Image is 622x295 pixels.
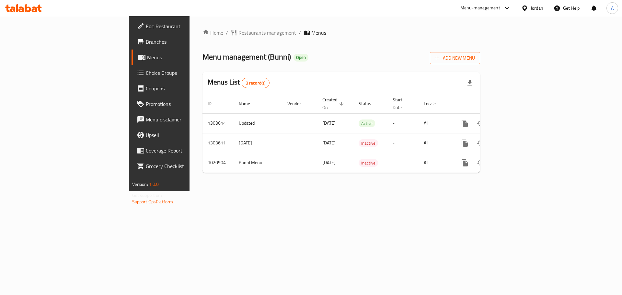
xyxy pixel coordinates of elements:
[387,113,419,133] td: -
[242,80,270,86] span: 3 record(s)
[294,54,308,62] div: Open
[322,158,336,167] span: [DATE]
[132,112,233,127] a: Menu disclaimer
[146,85,228,92] span: Coupons
[457,155,473,171] button: more
[146,147,228,154] span: Coverage Report
[387,153,419,173] td: -
[419,153,452,173] td: All
[146,162,228,170] span: Grocery Checklist
[202,94,524,173] table: enhanced table
[359,139,378,147] div: Inactive
[234,113,282,133] td: Updated
[132,191,162,199] span: Get support on:
[146,69,228,77] span: Choice Groups
[473,116,488,131] button: Change Status
[287,100,309,108] span: Vendor
[202,29,480,37] nav: breadcrumb
[359,120,375,127] span: Active
[430,52,480,64] button: Add New Menu
[132,143,233,158] a: Coverage Report
[457,135,473,151] button: more
[238,29,296,37] span: Restaurants management
[299,29,301,37] li: /
[231,29,296,37] a: Restaurants management
[149,180,159,188] span: 1.0.0
[359,140,378,147] span: Inactive
[132,158,233,174] a: Grocery Checklist
[147,53,228,61] span: Menus
[359,100,380,108] span: Status
[531,5,543,12] div: Jordan
[387,133,419,153] td: -
[132,180,148,188] span: Version:
[146,100,228,108] span: Promotions
[146,38,228,46] span: Branches
[132,198,173,206] a: Support.OpsPlatform
[393,96,411,111] span: Start Date
[242,78,270,88] div: Total records count
[132,18,233,34] a: Edit Restaurant
[322,96,346,111] span: Created On
[311,29,326,37] span: Menus
[473,155,488,171] button: Change Status
[473,135,488,151] button: Change Status
[322,119,336,127] span: [DATE]
[132,65,233,81] a: Choice Groups
[294,55,308,60] span: Open
[457,116,473,131] button: more
[419,113,452,133] td: All
[435,54,475,62] span: Add New Menu
[208,77,270,88] h2: Menus List
[146,22,228,30] span: Edit Restaurant
[239,100,259,108] span: Name
[424,100,444,108] span: Locale
[146,131,228,139] span: Upsell
[322,139,336,147] span: [DATE]
[234,153,282,173] td: Bunni Menu
[460,4,500,12] div: Menu-management
[359,159,378,167] span: Inactive
[146,116,228,123] span: Menu disclaimer
[462,75,478,91] div: Export file
[132,34,233,50] a: Branches
[359,119,375,127] div: Active
[132,127,233,143] a: Upsell
[611,5,614,12] span: A
[132,81,233,96] a: Coupons
[132,50,233,65] a: Menus
[452,94,524,114] th: Actions
[132,96,233,112] a: Promotions
[202,50,291,64] span: Menu management ( Bunni )
[234,133,282,153] td: [DATE]
[208,100,220,108] span: ID
[419,133,452,153] td: All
